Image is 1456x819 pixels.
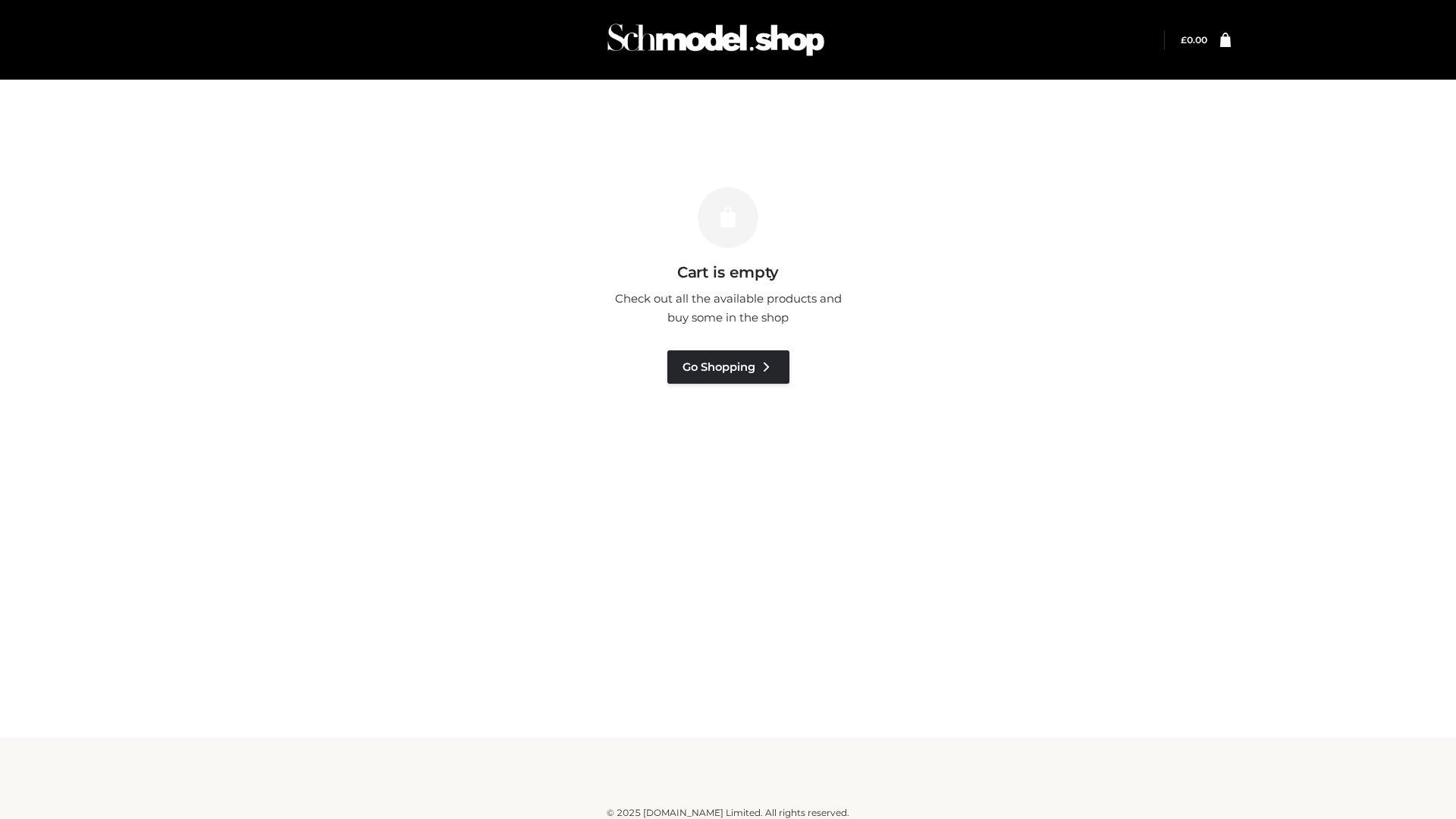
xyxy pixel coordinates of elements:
[1181,34,1207,45] a: £0.00
[1181,34,1207,45] bdi: 0.00
[607,289,849,328] p: Check out all the available products and buy some in the shop
[602,10,830,70] img: Schmodel Admin 964
[259,263,1197,281] h3: Cart is empty
[667,350,789,384] a: Go Shopping
[1181,34,1187,45] span: £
